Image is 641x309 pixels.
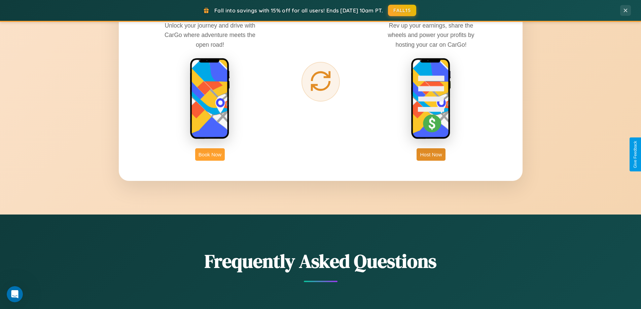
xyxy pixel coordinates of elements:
button: FALL15 [388,5,416,16]
img: rent phone [190,58,230,140]
iframe: Intercom live chat [7,286,23,302]
span: Fall into savings with 15% off for all users! Ends [DATE] 10am PT. [214,7,383,14]
h2: Frequently Asked Questions [119,248,523,274]
button: Host Now [417,148,445,161]
p: Rev up your earnings, share the wheels and power your profits by hosting your car on CarGo! [381,21,482,49]
div: Give Feedback [633,141,638,168]
img: host phone [411,58,451,140]
button: Book Now [195,148,225,161]
p: Unlock your journey and drive with CarGo where adventure meets the open road! [159,21,260,49]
